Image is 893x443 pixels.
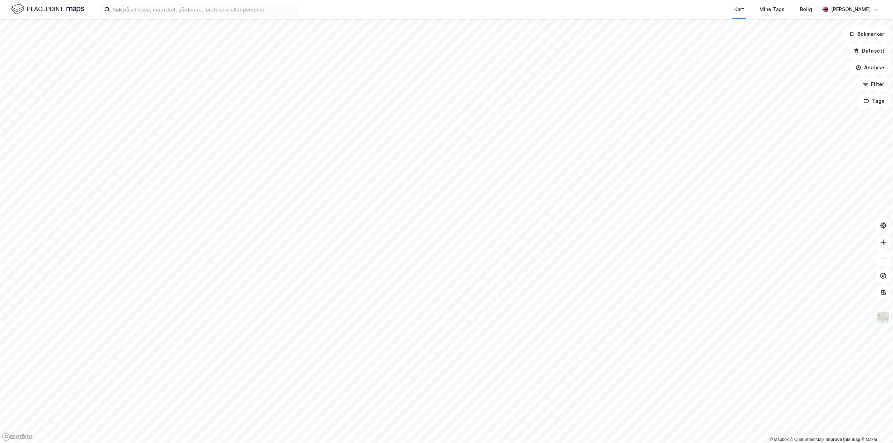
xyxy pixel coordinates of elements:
[110,4,296,15] input: Søk på adresse, matrikkel, gårdeiere, leietakere eller personer
[877,311,890,324] img: Z
[850,61,890,75] button: Analyse
[759,5,785,14] div: Mine Tags
[790,437,824,442] a: OpenStreetMap
[800,5,812,14] div: Bolig
[770,437,789,442] a: Mapbox
[11,3,84,15] img: logo.f888ab2527a4732fd821a326f86c7f29.svg
[734,5,744,14] div: Kart
[857,77,890,91] button: Filter
[848,44,890,58] button: Datasett
[826,437,860,442] a: Improve this map
[2,433,33,441] a: Mapbox homepage
[858,410,893,443] iframe: Chat Widget
[858,94,890,108] button: Tags
[831,5,871,14] div: [PERSON_NAME]
[843,27,890,41] button: Bokmerker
